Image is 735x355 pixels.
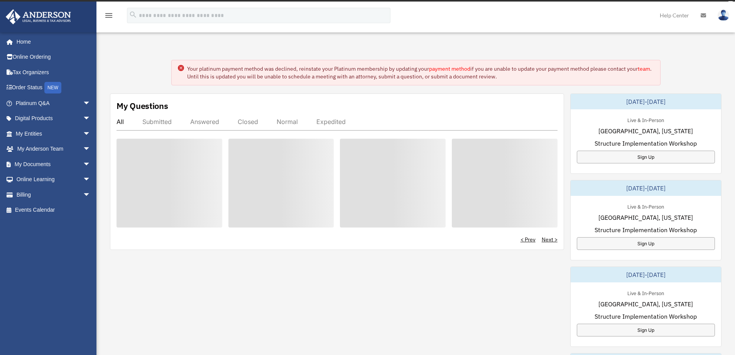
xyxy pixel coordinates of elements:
span: arrow_drop_down [83,156,98,172]
div: My Questions [117,100,168,112]
a: Sign Up [577,237,715,250]
div: Live & In-Person [621,289,670,297]
span: [GEOGRAPHIC_DATA], [US_STATE] [598,126,693,136]
a: menu [104,14,113,20]
i: search [129,10,137,19]
span: Structure Implementation Workshop [595,225,697,234]
div: [DATE]-[DATE] [571,267,721,282]
div: NEW [44,82,61,93]
div: Closed [238,118,258,126]
a: Order StatusNEW [5,80,102,96]
span: arrow_drop_down [83,172,98,188]
span: arrow_drop_down [83,126,98,142]
a: My Documentsarrow_drop_down [5,156,102,172]
span: arrow_drop_down [83,95,98,111]
div: Live & In-Person [621,202,670,210]
div: close [728,1,733,6]
span: arrow_drop_down [83,141,98,157]
div: [DATE]-[DATE] [571,94,721,109]
div: Answered [190,118,219,126]
span: Structure Implementation Workshop [595,139,697,148]
span: [GEOGRAPHIC_DATA], [US_STATE] [598,213,693,222]
a: Sign Up [577,324,715,336]
a: My Entitiesarrow_drop_down [5,126,102,141]
a: Digital Productsarrow_drop_down [5,111,102,126]
a: My Anderson Teamarrow_drop_down [5,141,102,157]
div: Your platinum payment method was declined, reinstate your Platinum membership by updating your if... [187,65,654,80]
a: Tax Organizers [5,65,102,80]
span: arrow_drop_down [83,111,98,127]
a: Sign Up [577,151,715,163]
a: Billingarrow_drop_down [5,187,102,202]
a: Next > [542,236,558,243]
img: Anderson Advisors Platinum Portal [3,9,73,24]
span: [GEOGRAPHIC_DATA], [US_STATE] [598,299,693,309]
a: Online Learningarrow_drop_down [5,172,102,187]
a: team [638,65,650,72]
div: Normal [277,118,298,126]
div: All [117,118,124,126]
a: Platinum Q&Aarrow_drop_down [5,95,102,111]
div: [DATE]-[DATE] [571,180,721,196]
i: menu [104,11,113,20]
span: Structure Implementation Workshop [595,312,697,321]
div: Live & In-Person [621,116,670,124]
a: Online Ordering [5,49,102,65]
a: Home [5,34,98,49]
div: Submitted [142,118,172,126]
a: payment method [429,65,470,72]
a: < Prev [520,236,536,243]
img: User Pic [718,10,729,21]
a: Events Calendar [5,202,102,218]
div: Expedited [316,118,346,126]
span: arrow_drop_down [83,187,98,203]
